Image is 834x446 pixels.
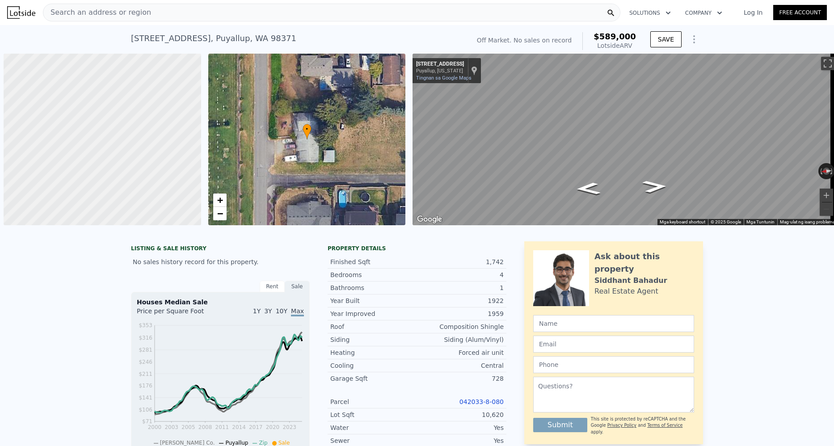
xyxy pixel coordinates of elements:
a: 042033-8-080 [459,398,504,405]
div: No sales history record for this property. [131,254,310,270]
tspan: 2011 [215,424,229,430]
tspan: $281 [139,347,152,353]
div: Real Estate Agent [594,286,658,297]
div: Bedrooms [330,270,417,279]
a: Buksan ang lugar na ito sa Google Maps (magbubukas ng bagong window) [415,214,444,225]
button: Company [678,5,729,21]
div: Off Market. No sales on record [477,36,572,45]
div: Water [330,423,417,432]
a: Terms of Service [647,423,682,428]
tspan: 2017 [249,424,263,430]
div: 4 [417,270,504,279]
div: Lot Sqft [330,410,417,419]
button: Submit [533,418,587,432]
span: Puyallup [225,440,248,446]
div: LISTING & SALE HISTORY [131,245,310,254]
a: Zoom in [213,194,227,207]
span: $589,000 [594,32,636,41]
span: Max [291,307,304,316]
a: Free Account [773,5,827,20]
div: Central [417,361,504,370]
span: Sale [278,440,290,446]
div: Sale [285,281,310,292]
button: Mag-zoom in [820,189,833,202]
div: • [303,124,312,139]
span: − [217,208,223,219]
div: Forced air unit [417,348,504,357]
tspan: $141 [139,395,152,401]
tspan: 2020 [266,424,280,430]
div: Lotside ARV [594,41,636,50]
div: Year Built [330,296,417,305]
div: Siding (Alum/Vinyl) [417,335,504,344]
button: I-rotate pa-counterclockwise [818,163,823,179]
div: Cooling [330,361,417,370]
div: Bathrooms [330,283,417,292]
tspan: $106 [139,407,152,413]
div: 1 [417,283,504,292]
path: Magpatimog, 5th St SW [632,177,678,196]
tspan: 2000 [148,424,162,430]
tspan: $316 [139,335,152,341]
button: Solutions [622,5,678,21]
span: 10Y [276,307,287,315]
img: Google [415,214,444,225]
div: Roof [330,322,417,331]
input: Phone [533,356,694,373]
div: 1,742 [417,257,504,266]
div: 1959 [417,309,504,318]
div: Siding [330,335,417,344]
div: Price per Square Foot [137,307,220,321]
div: Puyallup, [US_STATE] [416,68,464,74]
button: Mga keyboard shortcut [660,219,705,225]
div: Sewer [330,436,417,445]
div: Finished Sqft [330,257,417,266]
span: Search an address or region [43,7,151,18]
div: Heating [330,348,417,357]
button: SAVE [650,31,682,47]
a: Tingnan sa Google Maps [416,75,472,81]
a: Privacy Policy [607,423,636,428]
tspan: $211 [139,371,152,377]
span: Zip [259,440,267,446]
div: Parcel [330,397,417,406]
div: Garage Sqft [330,374,417,383]
span: © 2025 Google [711,219,741,224]
span: 3Y [264,307,272,315]
button: Show Options [685,30,703,48]
div: Siddhant Bahadur [594,275,667,286]
span: + [217,194,223,206]
tspan: 2014 [232,424,246,430]
tspan: 2005 [181,424,195,430]
div: Year Improved [330,309,417,318]
span: 1Y [253,307,261,315]
tspan: 2023 [283,424,297,430]
div: [STREET_ADDRESS] [416,61,464,68]
span: [PERSON_NAME] Co. [160,440,215,446]
div: 10,620 [417,410,504,419]
a: Mga Tuntunin (bubukas sa bagong tab) [746,219,775,224]
tspan: 2008 [198,424,212,430]
div: Composition Shingle [417,322,504,331]
tspan: $71 [142,419,152,425]
a: Zoom out [213,207,227,220]
div: Yes [417,436,504,445]
div: 1922 [417,296,504,305]
input: Email [533,336,694,353]
div: Ask about this property [594,250,694,275]
img: Lotside [7,6,35,19]
tspan: $353 [139,322,152,328]
tspan: 2003 [164,424,178,430]
a: Log In [733,8,773,17]
input: Name [533,315,694,332]
button: Mag-zoom out [820,202,833,216]
a: Ipakita ang lokasyon sa mapa [471,66,477,76]
path: Magpahilaga, 5th St SW [565,180,611,198]
div: Houses Median Sale [137,298,304,307]
div: 728 [417,374,504,383]
div: This site is protected by reCAPTCHA and the Google and apply. [591,416,694,435]
div: Rent [260,281,285,292]
span: • [303,125,312,133]
div: [STREET_ADDRESS] , Puyallup , WA 98371 [131,32,296,45]
div: Yes [417,423,504,432]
